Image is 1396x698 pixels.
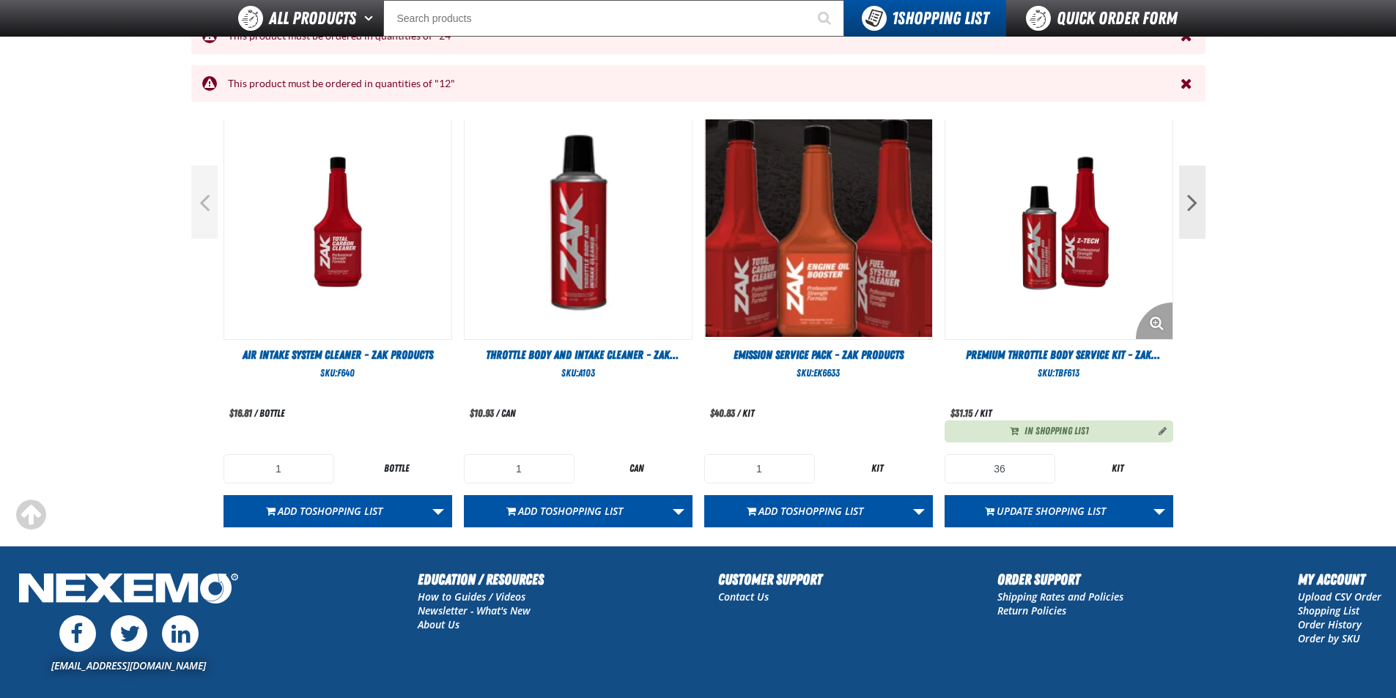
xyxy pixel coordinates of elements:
[578,367,595,379] span: A103
[966,348,1160,378] span: Premium Throttle Body Service Kit - ZAK Products
[705,112,932,339] : View Details of the Emission Service Pack - ZAK Products
[945,112,1172,339] img: Premium Throttle Body Service Kit - ZAK Products
[418,590,525,604] a: How to Guides / Videos
[1298,631,1360,645] a: Order by SKU
[259,407,284,419] span: bottle
[718,590,769,604] a: Contact Us
[1179,166,1205,239] button: Next
[1063,461,1173,475] div: kit
[945,454,1055,483] input: Product Quantity
[224,347,452,363] a: Air Intake System Cleaner - ZAK Products
[465,112,692,339] img: Throttle Body and Intake Cleaner - ZAK Products
[341,461,452,475] div: bottle
[224,495,425,527] button: Add toShopping List
[217,77,1181,91] div: This product must be ordered in quantities of "12"
[704,366,933,380] div: SKU:
[975,407,978,419] span: /
[224,112,451,339] : View Details of the Air Intake System Cleaner - ZAK Products
[224,112,451,339] img: Air Intake System Cleaner - ZAK Products
[312,504,383,518] span: Shopping List
[1177,73,1198,94] button: Close the Notification
[945,347,1173,363] a: Premium Throttle Body Service Kit - ZAK Products
[464,495,665,527] button: Add toShopping List
[704,454,815,483] input: Product Quantity
[501,407,516,419] span: can
[418,568,544,590] h2: Education / Resources
[710,407,735,419] span: $40.83
[337,367,355,379] span: F640
[945,366,1173,380] div: SKU:
[997,568,1123,590] h2: Order Support
[704,347,933,363] a: Emission Service Pack - ZAK Products
[1298,617,1362,631] a: Order History
[518,504,623,518] span: Add to
[51,658,206,672] a: [EMAIL_ADDRESS][DOMAIN_NAME]
[734,348,904,362] span: Emission Service Pack - ZAK Products
[191,166,218,239] button: Previous
[486,348,679,378] span: Throttle Body and Intake Cleaner - ZAK Products
[813,367,840,379] span: EK6633
[892,8,989,29] span: Shopping List
[496,407,499,419] span: /
[1147,421,1170,439] button: Manage current product in the Shopping List
[737,407,740,419] span: /
[464,347,693,363] a: Throttle Body and Intake Cleaner - ZAK Products
[464,454,575,483] input: Product Quantity
[665,495,693,527] a: More Actions
[278,504,383,518] span: Add to
[1136,302,1172,339] button: Enlarge Product Image. Opens a popup
[1024,424,1089,438] span: In Shopping List
[418,604,531,617] a: Newsletter - What's New
[465,112,692,339] : View Details of the Throttle Body and Intake Cleaner - ZAK Products
[470,407,494,419] span: $10.93
[15,568,243,612] img: Nexemo Logo
[705,112,932,339] img: Emission Service Pack - ZAK Products
[424,495,452,527] a: More Actions
[793,504,863,518] span: Shopping List
[254,407,257,419] span: /
[742,407,754,419] span: kit
[945,495,1146,527] button: Update Shopping List
[243,348,433,362] span: Air Intake System Cleaner - ZAK Products
[905,495,933,527] a: More Actions
[1145,495,1173,527] a: More Actions
[945,112,1172,339] : View Details of the Premium Throttle Body Service Kit - ZAK Products
[1298,590,1381,604] a: Upload CSV Order
[718,568,822,590] h2: Customer Support
[229,407,252,419] span: $16.81
[758,504,863,518] span: Add to
[582,461,693,475] div: can
[15,499,47,531] div: Scroll to the top
[704,495,906,527] button: Add toShopping List
[224,366,452,380] div: SKU:
[1298,568,1381,590] h2: My Account
[892,8,898,29] strong: 1
[1298,604,1359,617] a: Shopping List
[1055,367,1079,379] span: TBF613
[418,617,459,631] a: About Us
[822,461,933,475] div: kit
[950,407,972,419] span: $31.15
[464,366,693,380] div: SKU:
[224,454,334,483] input: Product Quantity
[553,504,623,518] span: Shopping List
[997,604,1066,617] a: Return Policies
[980,407,991,419] span: kit
[997,590,1123,604] a: Shipping Rates and Policies
[269,5,356,31] span: All Products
